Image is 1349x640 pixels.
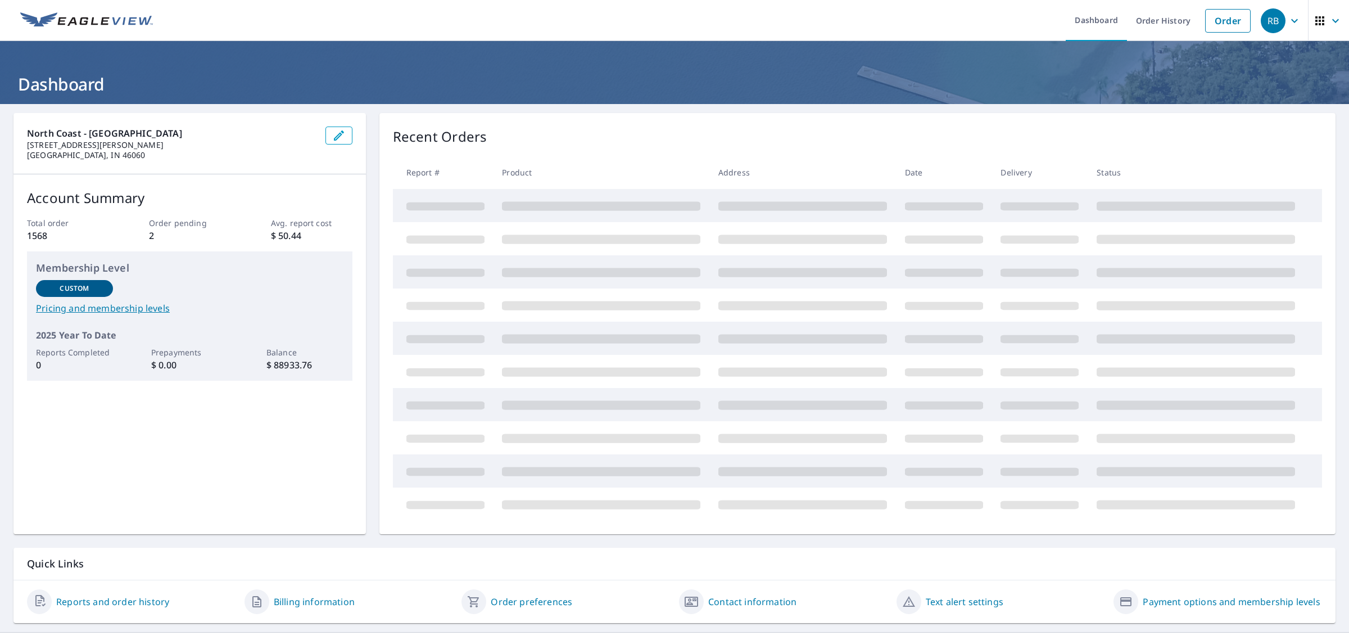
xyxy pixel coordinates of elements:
[56,595,169,609] a: Reports and order history
[708,595,796,609] a: Contact information
[274,595,355,609] a: Billing information
[36,358,113,372] p: 0
[266,346,343,358] p: Balance
[271,229,352,242] p: $ 50.44
[926,595,1003,609] a: Text alert settings
[266,358,343,372] p: $ 88933.76
[27,127,316,140] p: North Coast - [GEOGRAPHIC_DATA]
[27,188,352,208] p: Account Summary
[27,229,108,242] p: 1568
[491,595,572,609] a: Order preferences
[13,73,1336,96] h1: Dashboard
[1205,9,1251,33] a: Order
[393,127,487,147] p: Recent Orders
[27,217,108,229] p: Total order
[149,217,230,229] p: Order pending
[709,156,896,189] th: Address
[60,283,89,294] p: Custom
[151,346,228,358] p: Prepayments
[20,12,153,29] img: EV Logo
[151,358,228,372] p: $ 0.00
[992,156,1088,189] th: Delivery
[36,301,343,315] a: Pricing and membership levels
[896,156,992,189] th: Date
[1261,8,1285,33] div: RB
[36,328,343,342] p: 2025 Year To Date
[27,150,316,160] p: [GEOGRAPHIC_DATA], IN 46060
[493,156,709,189] th: Product
[149,229,230,242] p: 2
[36,346,113,358] p: Reports Completed
[1088,156,1304,189] th: Status
[27,557,1322,571] p: Quick Links
[36,260,343,276] p: Membership Level
[271,217,352,229] p: Avg. report cost
[393,156,494,189] th: Report #
[27,140,316,150] p: [STREET_ADDRESS][PERSON_NAME]
[1143,595,1320,609] a: Payment options and membership levels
